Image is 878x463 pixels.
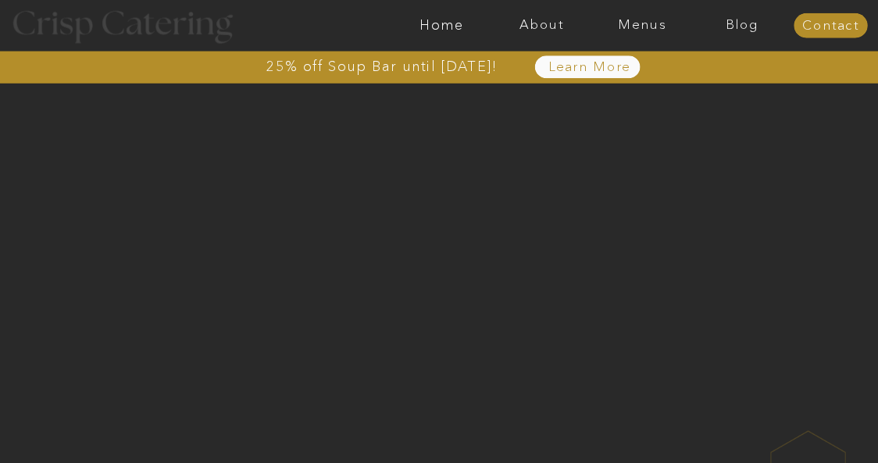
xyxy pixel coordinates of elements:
a: Menus [592,18,692,33]
a: Contact [794,19,868,34]
a: 25% off Soup Bar until [DATE]! [214,59,551,74]
a: Blog [692,18,792,33]
a: About [491,18,591,33]
a: Learn More [514,60,664,75]
a: Home [391,18,491,33]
